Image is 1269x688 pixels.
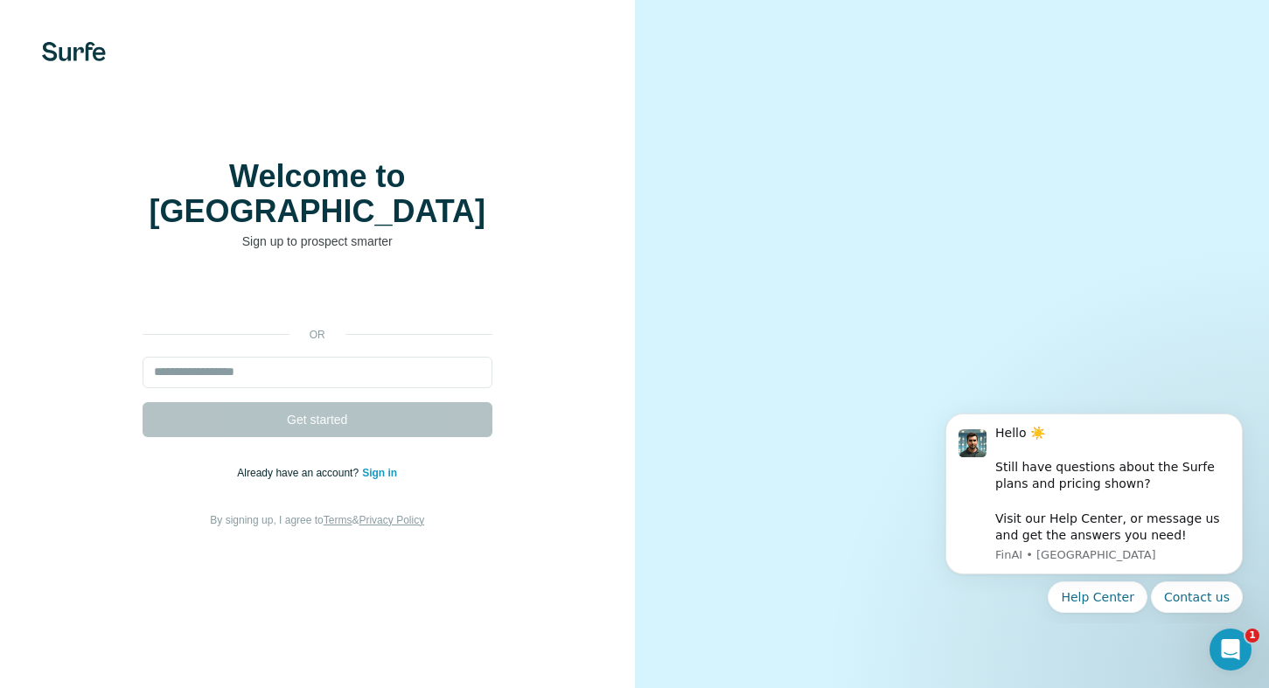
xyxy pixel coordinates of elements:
[359,514,424,526] a: Privacy Policy
[134,276,501,315] iframe: Botón Iniciar sesión con Google
[362,467,397,479] a: Sign in
[237,467,362,479] span: Already have an account?
[143,233,492,250] p: Sign up to prospect smarter
[1245,629,1259,643] span: 1
[289,327,345,343] p: or
[143,159,492,229] h1: Welcome to [GEOGRAPHIC_DATA]
[42,42,106,61] img: Surfe's logo
[210,514,424,526] span: By signing up, I agree to &
[324,514,352,526] a: Terms
[919,398,1269,623] iframe: Intercom notifications mensaje
[1210,629,1252,671] iframe: Intercom live chat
